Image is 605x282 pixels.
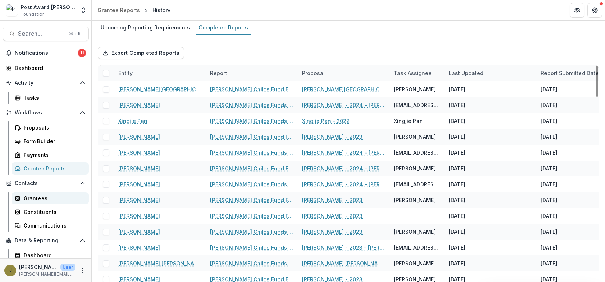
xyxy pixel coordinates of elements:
div: Grantee Reports [24,165,83,172]
a: Dashboard [12,249,89,261]
div: Form Builder [24,137,83,145]
div: Tasks [24,94,83,102]
a: Completed Reports [196,21,251,35]
p: [PERSON_NAME][EMAIL_ADDRESS][PERSON_NAME][DOMAIN_NAME] [19,271,75,278]
a: [PERSON_NAME] [PERSON_NAME] - 2023 [302,260,385,267]
a: [PERSON_NAME] Childs Funds Fellow’s Annual Progress Report [210,244,293,251]
a: Grantee Reports [12,162,89,175]
a: [PERSON_NAME] - 2024 - [PERSON_NAME] Childs Memorial Fund - Fellowship Application [302,180,385,188]
button: Open Contacts [3,177,89,189]
div: Proposal [298,65,389,81]
a: [PERSON_NAME] [118,149,160,156]
a: [PERSON_NAME][GEOGRAPHIC_DATA][PERSON_NAME] [118,85,201,93]
div: [DATE] [449,101,465,109]
button: More [78,266,87,275]
div: Report [206,65,298,81]
div: [PERSON_NAME] [394,85,436,93]
div: Report Submitted Date [536,69,603,77]
div: Constituents [24,208,83,216]
div: Entity [114,69,137,77]
a: Proposals [12,121,89,134]
a: Payments [12,149,89,161]
div: [DATE] [541,244,557,251]
span: Contacts [15,180,77,187]
div: [DATE] [541,212,557,220]
div: [EMAIL_ADDRESS][DOMAIN_NAME] [394,244,440,251]
a: [PERSON_NAME] Childs Funds Fellow’s Annual Progress Report [210,149,293,156]
div: Entity [114,65,206,81]
button: Open Workflows [3,107,89,119]
div: [PERSON_NAME] [394,133,436,141]
div: [DATE] [449,196,465,204]
div: [DATE] [449,165,465,172]
div: Last Updated [444,65,536,81]
a: [PERSON_NAME] [118,244,160,251]
div: [DATE] [541,196,557,204]
div: [DATE] [541,85,557,93]
div: Xingjie Pan [394,117,423,125]
button: Notifications11 [3,47,89,59]
div: Grantees [24,194,83,202]
div: [EMAIL_ADDRESS][PERSON_NAME][DOMAIN_NAME] [394,149,440,156]
div: [DATE] [449,180,465,188]
a: Xingjie Pan - 2022 [302,117,350,125]
div: [DATE] [541,180,557,188]
button: Open Activity [3,77,89,89]
a: [PERSON_NAME] Childs Funds Fellow’s Annual Progress Report [210,180,293,188]
div: Task Assignee [389,69,436,77]
a: [PERSON_NAME] Childs Fund Fellowship Award Financial Expenditure Report [210,196,293,204]
a: [PERSON_NAME] Childs Funds Fellow’s Annual Progress Report [210,260,293,267]
a: [PERSON_NAME] - 2024 - [PERSON_NAME] Childs Memorial Fund - Fellowship Application [302,101,385,109]
div: Payments [24,151,83,159]
div: Dashboard [24,251,83,259]
a: Grantee Reports [95,5,143,15]
span: 11 [78,49,86,57]
div: [DATE] [541,117,557,125]
div: Proposal [298,69,329,77]
div: Communications [24,222,83,229]
div: [DATE] [449,260,465,267]
a: Xingjie Pan [118,117,147,125]
div: [DATE] [449,228,465,236]
div: [PERSON_NAME] [394,228,436,236]
a: [PERSON_NAME] - 2024 - [PERSON_NAME] Childs Memorial Fund - Fellowship Application [302,149,385,156]
div: Task Assignee [389,65,444,81]
a: Grantees [12,192,89,204]
a: Upcoming Reporting Requirements [98,21,193,35]
img: Post Award Jane Coffin Childs Memorial Fund [6,4,18,16]
a: [PERSON_NAME] [118,165,160,172]
a: [PERSON_NAME] Childs Fund Fellowship Award Financial Expenditure Report [210,85,293,93]
div: [DATE] [541,260,557,267]
button: Search... [3,27,89,41]
a: [PERSON_NAME][GEOGRAPHIC_DATA][PERSON_NAME] - 2024 - [PERSON_NAME] Childs Memorial Fund - Fellows... [302,85,385,93]
a: Tasks [12,92,89,104]
a: [PERSON_NAME] - 2023 [302,133,363,141]
div: [DATE] [449,133,465,141]
a: Form Builder [12,135,89,147]
a: [PERSON_NAME] Childs Funds Fellow’s Annual Progress Report [210,101,293,109]
div: [PERSON_NAME] [394,165,436,172]
div: [PERSON_NAME] [394,196,436,204]
a: Dashboard [3,62,89,74]
span: Workflows [15,110,77,116]
button: Open entity switcher [78,3,89,18]
div: Completed Reports [196,22,251,33]
a: [PERSON_NAME] [118,101,160,109]
a: [PERSON_NAME] Childs Funds Fellow’s Annual Progress Report [210,228,293,236]
div: [EMAIL_ADDRESS][DOMAIN_NAME] [394,101,440,109]
button: Partners [570,3,584,18]
div: Upcoming Reporting Requirements [98,22,193,33]
span: Activity [15,80,77,86]
a: [PERSON_NAME] Childs Fund Fellowship Award Financial Expenditure Report [210,212,293,220]
span: Data & Reporting [15,237,77,244]
a: [PERSON_NAME] - 2023 [302,212,363,220]
div: Dashboard [15,64,83,72]
div: Grantee Reports [98,6,140,14]
a: [PERSON_NAME] Childs Fund Fellowship Award Financial Expenditure Report [210,165,293,172]
div: [DATE] [541,133,557,141]
button: Export Completed Reports [98,47,184,59]
a: Constituents [12,206,89,218]
div: [DATE] [449,149,465,156]
div: [EMAIL_ADDRESS][MEDICAL_DATA][DOMAIN_NAME] [394,180,440,188]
